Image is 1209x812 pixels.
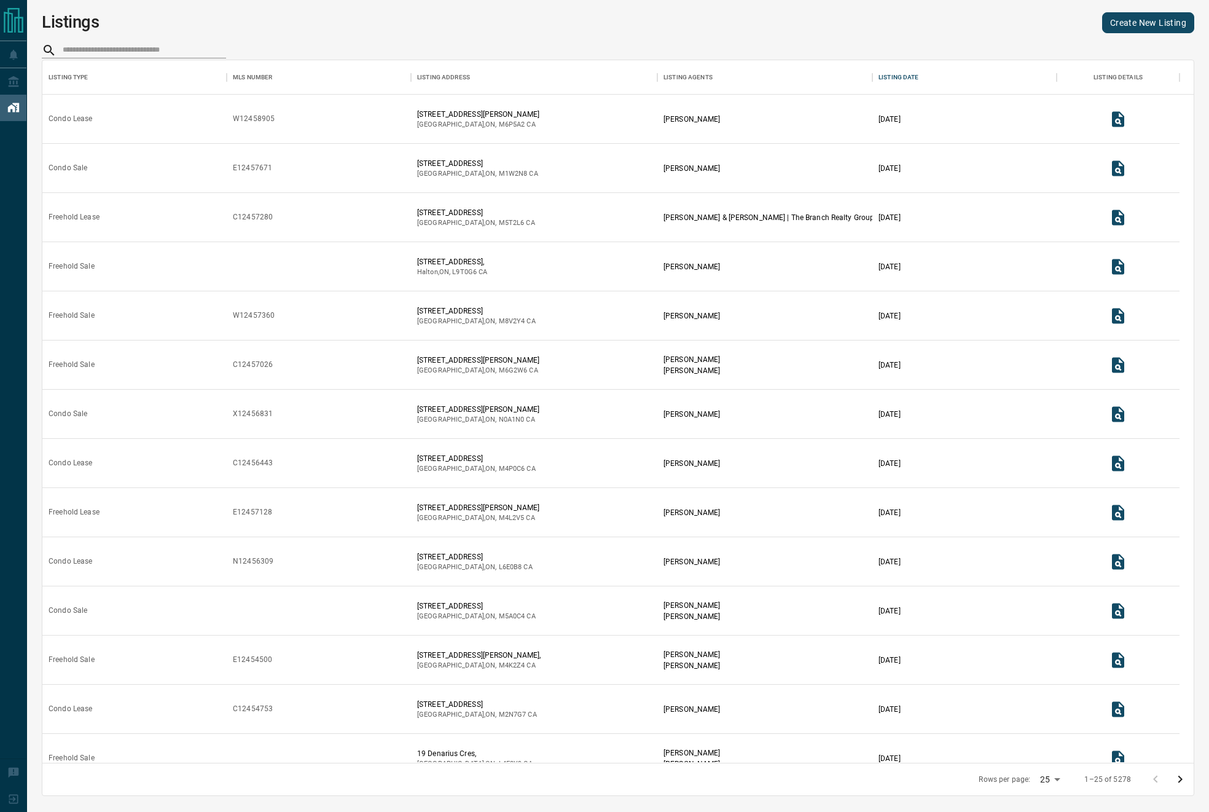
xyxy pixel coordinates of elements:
[49,60,88,95] div: Listing Type
[663,261,720,272] p: [PERSON_NAME]
[417,759,533,769] p: [GEOGRAPHIC_DATA] , ON , CA
[233,212,273,223] div: C12457280
[878,212,901,223] p: [DATE]
[878,704,901,715] p: [DATE]
[417,109,539,120] p: [STREET_ADDRESS][PERSON_NAME]
[233,310,275,321] div: W12457360
[233,360,273,370] div: C12457026
[499,612,525,620] span: m5a0c4
[663,163,720,174] p: [PERSON_NAME]
[417,404,539,415] p: [STREET_ADDRESS][PERSON_NAME]
[499,465,525,473] span: m4p0c6
[499,170,528,178] span: m1w2n8
[663,212,874,223] p: [PERSON_NAME] & [PERSON_NAME] | The Branch Realty Group
[979,775,1030,785] p: Rows per page:
[1106,402,1130,427] button: View Listing Details
[499,711,526,719] span: m2n7g7
[663,600,720,611] p: [PERSON_NAME]
[233,409,273,419] div: X12456831
[878,163,901,174] p: [DATE]
[1106,746,1130,771] button: View Listing Details
[233,458,273,468] div: C12456443
[417,317,536,326] p: [GEOGRAPHIC_DATA] , ON , CA
[417,256,487,267] p: [STREET_ADDRESS],
[878,507,901,518] p: [DATE]
[417,710,537,720] p: [GEOGRAPHIC_DATA] , ON , CA
[663,458,720,469] p: [PERSON_NAME]
[878,360,901,371] p: [DATE]
[49,310,95,321] div: Freehold Sale
[663,310,720,321] p: [PERSON_NAME]
[663,611,720,622] p: [PERSON_NAME]
[417,464,536,474] p: [GEOGRAPHIC_DATA] , ON , CA
[417,502,539,513] p: [STREET_ADDRESS][PERSON_NAME]
[878,556,901,567] p: [DATE]
[49,114,92,124] div: Condo Lease
[233,114,275,124] div: W12458905
[417,661,541,671] p: [GEOGRAPHIC_DATA] , ON , CA
[227,60,411,95] div: MLS Number
[499,416,525,424] span: n0a1n0
[1106,500,1130,525] button: View Listing Details
[49,704,92,714] div: Condo Lease
[49,458,92,468] div: Condo Lease
[878,310,901,321] p: [DATE]
[49,261,95,272] div: Freehold Sale
[878,60,919,95] div: Listing Date
[1168,767,1192,792] button: Go to next page
[417,305,536,317] p: [STREET_ADDRESS]
[417,355,539,366] p: [STREET_ADDRESS][PERSON_NAME]
[663,354,720,365] p: [PERSON_NAME]
[878,261,901,272] p: [DATE]
[417,366,539,376] p: [GEOGRAPHIC_DATA] , ON , CA
[1035,771,1065,789] div: 25
[1106,205,1130,230] button: View Listing Details
[663,409,720,420] p: [PERSON_NAME]
[49,655,95,665] div: Freehold Sale
[878,753,901,764] p: [DATE]
[499,760,522,768] span: l4e0y9
[417,650,541,661] p: [STREET_ADDRESS][PERSON_NAME],
[417,513,539,523] p: [GEOGRAPHIC_DATA] , ON , CA
[417,415,539,425] p: [GEOGRAPHIC_DATA] , ON , CA
[1106,304,1130,328] button: View Listing Details
[49,556,92,567] div: Condo Lease
[1106,697,1130,722] button: View Listing Details
[663,365,720,376] p: [PERSON_NAME]
[49,360,95,370] div: Freehold Sale
[49,753,95,763] div: Freehold Sale
[663,704,720,715] p: [PERSON_NAME]
[417,612,536,621] p: [GEOGRAPHIC_DATA] , ON , CA
[417,699,537,710] p: [STREET_ADDRESS]
[417,158,538,169] p: [STREET_ADDRESS]
[499,120,525,128] span: m6p5a2
[1106,156,1130,181] button: View Listing Details
[417,169,538,179] p: [GEOGRAPHIC_DATA] , ON , CA
[663,660,720,671] p: [PERSON_NAME]
[417,562,533,572] p: [GEOGRAPHIC_DATA] , ON , CA
[233,163,272,173] div: E12457671
[499,317,525,325] span: m8v2y4
[49,605,87,616] div: Condo Sale
[417,218,535,228] p: [GEOGRAPHIC_DATA] , ON , CA
[499,366,528,374] span: m6g2w6
[1106,451,1130,476] button: View Listing Details
[1102,12,1194,33] a: Create New Listing
[42,12,100,32] h1: Listings
[499,661,525,669] span: m4k2z4
[878,458,901,469] p: [DATE]
[663,747,720,759] p: [PERSON_NAME]
[1106,599,1130,623] button: View Listing Details
[878,655,901,666] p: [DATE]
[1106,107,1130,132] button: View Listing Details
[411,60,657,95] div: Listing Address
[878,114,901,125] p: [DATE]
[1106,353,1130,377] button: View Listing Details
[417,601,536,612] p: [STREET_ADDRESS]
[499,563,522,571] span: l6e0b8
[49,507,100,518] div: Freehold Lease
[417,267,487,277] p: Halton , ON , CA
[1057,60,1180,95] div: Listing Details
[663,556,720,567] p: [PERSON_NAME]
[663,759,720,770] p: [PERSON_NAME]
